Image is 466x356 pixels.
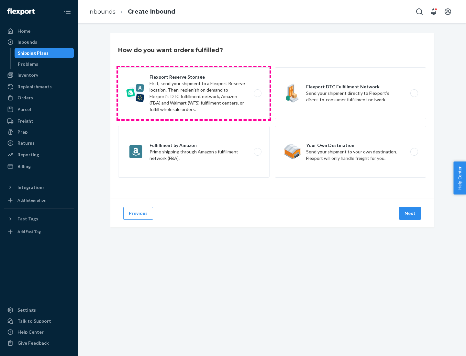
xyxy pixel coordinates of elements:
div: Shipping Plans [18,50,49,56]
a: Parcel [4,104,74,115]
a: Shipping Plans [15,48,74,58]
a: Help Center [4,327,74,337]
div: Prep [17,129,28,135]
div: Fast Tags [17,216,38,222]
a: Inbounds [88,8,116,15]
div: Freight [17,118,33,124]
div: Inventory [17,72,38,78]
a: Problems [15,59,74,69]
a: Inbounds [4,37,74,47]
button: Help Center [453,161,466,195]
div: Replenishments [17,83,52,90]
ol: breadcrumbs [83,2,181,21]
div: Billing [17,163,31,170]
button: Close Navigation [61,5,74,18]
a: Billing [4,161,74,172]
div: Problems [18,61,38,67]
div: Add Fast Tag [17,229,41,234]
div: Reporting [17,151,39,158]
h3: How do you want orders fulfilled? [118,46,223,54]
div: Returns [17,140,35,146]
button: Open notifications [427,5,440,18]
a: Freight [4,116,74,126]
a: Returns [4,138,74,148]
a: Reporting [4,150,74,160]
div: Home [17,28,30,34]
a: Add Fast Tag [4,227,74,237]
button: Open account menu [441,5,454,18]
img: Flexport logo [7,8,35,15]
button: Previous [123,207,153,220]
div: Orders [17,95,33,101]
a: Orders [4,93,74,103]
a: Prep [4,127,74,137]
button: Fast Tags [4,214,74,224]
div: Parcel [17,106,31,113]
button: Open Search Box [413,5,426,18]
div: Add Integration [17,197,46,203]
a: Talk to Support [4,316,74,326]
button: Next [399,207,421,220]
button: Integrations [4,182,74,193]
div: Give Feedback [17,340,49,346]
a: Create Inbound [128,8,175,15]
div: Talk to Support [17,318,51,324]
div: Help Center [17,329,44,335]
a: Settings [4,305,74,315]
div: Integrations [17,184,45,191]
a: Home [4,26,74,36]
a: Add Integration [4,195,74,206]
button: Give Feedback [4,338,74,348]
a: Inventory [4,70,74,80]
div: Inbounds [17,39,37,45]
a: Replenishments [4,82,74,92]
div: Settings [17,307,36,313]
